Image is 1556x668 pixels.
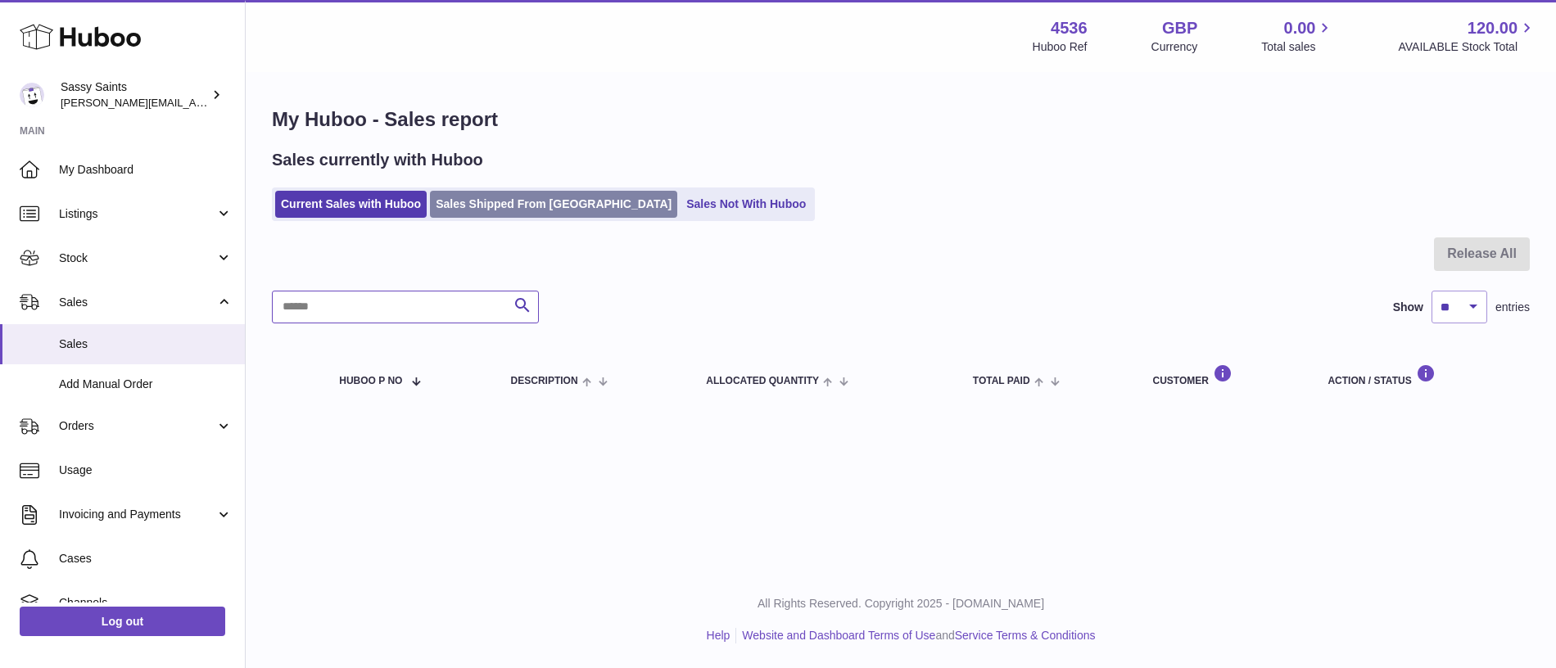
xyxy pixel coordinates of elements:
[1162,17,1197,39] strong: GBP
[1393,300,1423,315] label: Show
[1152,364,1295,386] div: Customer
[61,79,208,111] div: Sassy Saints
[511,376,578,386] span: Description
[1033,39,1088,55] div: Huboo Ref
[1398,39,1536,55] span: AVAILABLE Stock Total
[61,96,328,109] span: [PERSON_NAME][EMAIL_ADDRESS][DOMAIN_NAME]
[1261,17,1334,55] a: 0.00 Total sales
[681,191,812,218] a: Sales Not With Huboo
[59,551,233,566] span: Cases
[706,376,819,386] span: ALLOCATED Quantity
[736,628,1095,643] li: and
[259,596,1543,612] p: All Rights Reserved. Copyright 2025 - [DOMAIN_NAME]
[1468,17,1518,39] span: 120.00
[20,607,225,636] a: Log out
[59,336,233,352] span: Sales
[272,106,1530,133] h1: My Huboo - Sales report
[59,250,215,266] span: Stock
[1051,17,1088,39] strong: 4536
[1398,17,1536,55] a: 120.00 AVAILABLE Stock Total
[339,376,402,386] span: Huboo P no
[1495,300,1530,315] span: entries
[59,418,215,434] span: Orders
[59,595,233,611] span: Channels
[59,377,233,392] span: Add Manual Order
[1328,364,1513,386] div: Action / Status
[20,83,44,107] img: ramey@sassysaints.com
[272,149,483,171] h2: Sales currently with Huboo
[430,191,677,218] a: Sales Shipped From [GEOGRAPHIC_DATA]
[59,162,233,178] span: My Dashboard
[1151,39,1198,55] div: Currency
[59,206,215,222] span: Listings
[1261,39,1334,55] span: Total sales
[275,191,427,218] a: Current Sales with Huboo
[1284,17,1316,39] span: 0.00
[59,295,215,310] span: Sales
[707,629,731,642] a: Help
[59,463,233,478] span: Usage
[742,629,935,642] a: Website and Dashboard Terms of Use
[59,507,215,522] span: Invoicing and Payments
[973,376,1030,386] span: Total paid
[955,629,1096,642] a: Service Terms & Conditions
